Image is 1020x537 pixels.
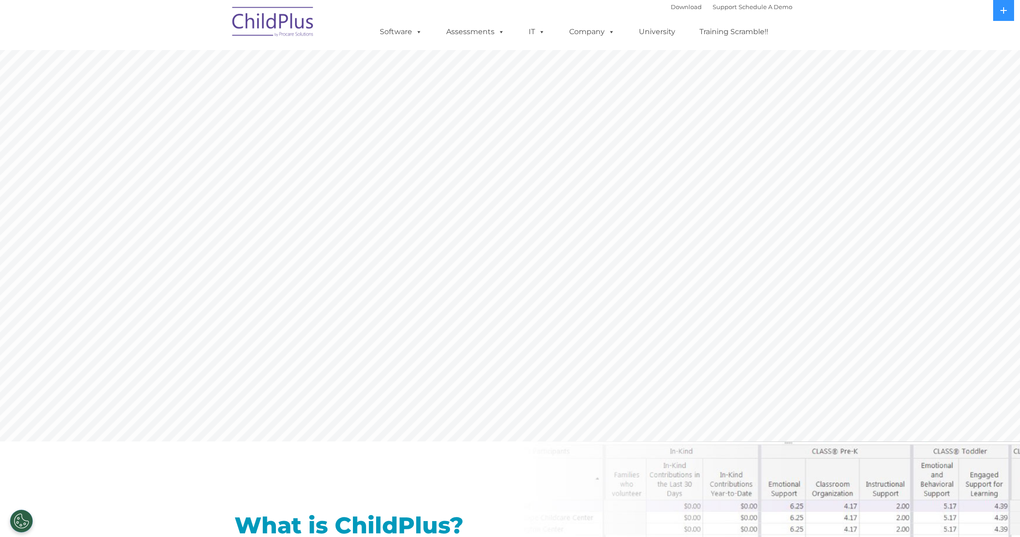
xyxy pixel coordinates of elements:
a: IT [520,23,554,41]
a: Training Scramble!! [690,23,777,41]
a: Assessments [437,23,514,41]
font: | [671,3,792,10]
button: Cookies Settings [10,510,33,532]
a: Company [560,23,624,41]
h1: What is ChildPlus? [235,514,503,537]
a: Software [371,23,431,41]
rs-layer: ChildPlus is an all-in-one software solution for Head Start, EHS, Migrant, State Pre-K, or other ... [546,201,772,297]
a: Support [713,3,737,10]
a: University [630,23,684,41]
a: Get Started [546,306,614,324]
a: Download [671,3,702,10]
a: Schedule A Demo [739,3,792,10]
img: ChildPlus by Procare Solutions [228,0,319,46]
